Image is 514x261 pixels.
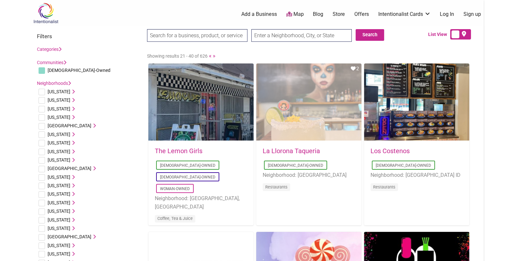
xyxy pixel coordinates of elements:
input: Enter a Neighborhood, City, or State [251,29,352,42]
a: Log In [440,11,454,18]
span: [US_STATE] [48,89,70,94]
li: Neighborhood: [GEOGRAPHIC_DATA], [GEOGRAPHIC_DATA] [155,194,247,211]
a: The Lemon Girls [155,147,202,155]
span: [US_STATE] [48,115,70,120]
a: [DEMOGRAPHIC_DATA]-Owned [376,163,431,168]
span: [US_STATE] [48,140,70,145]
button: Search [356,29,384,41]
a: La Llorona Taqueria [263,147,320,155]
a: Sign up [463,11,481,18]
span: [DEMOGRAPHIC_DATA]-Owned [48,68,110,73]
span: [US_STATE] [48,226,70,231]
span: [US_STATE] [48,175,70,180]
span: [US_STATE] [48,200,70,205]
a: » [213,52,215,59]
a: Communities [37,60,66,65]
span: [US_STATE] [48,217,70,222]
a: Offers [354,11,369,18]
a: Restaurants [373,185,395,189]
span: [GEOGRAPHIC_DATA] [48,234,91,239]
span: [US_STATE] [48,209,70,214]
h3: Filters [37,33,141,40]
span: [US_STATE] [48,243,70,248]
a: Coffee, Tea & Juice [157,216,193,221]
span: List View [428,31,450,38]
span: [US_STATE] [48,149,70,154]
input: Search for a business, product, or service [147,29,247,42]
span: [US_STATE] [48,191,70,197]
span: Showing results 21 - 40 of 626 [147,53,208,59]
a: Store [333,11,345,18]
a: [DEMOGRAPHIC_DATA]-Owned [160,175,215,179]
img: Intentionalist [30,3,61,24]
a: [DEMOGRAPHIC_DATA]-Owned [268,163,323,168]
span: [US_STATE] [48,251,70,256]
li: Neighborhood: [GEOGRAPHIC_DATA] [263,171,355,179]
a: Map [286,11,303,18]
li: Neighborhood: [GEOGRAPHIC_DATA] ID [371,171,463,179]
span: [US_STATE] [48,157,70,163]
span: [US_STATE] [48,97,70,103]
a: Intentionalist Cards [378,11,431,18]
span: [US_STATE] [48,183,70,188]
a: Woman-Owned [160,187,190,191]
a: Los Costenos [371,147,410,155]
a: Categories [37,47,62,52]
a: Restaurants [265,185,288,189]
span: [US_STATE] [48,106,70,111]
a: « [209,52,211,59]
a: [DEMOGRAPHIC_DATA]-Owned [160,163,215,168]
span: [GEOGRAPHIC_DATA] [48,166,91,171]
span: [GEOGRAPHIC_DATA] [48,123,91,128]
a: Neighborhoods [37,81,71,86]
span: [US_STATE] [48,132,70,137]
a: Blog [313,11,323,18]
a: Add a Business [241,11,277,18]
